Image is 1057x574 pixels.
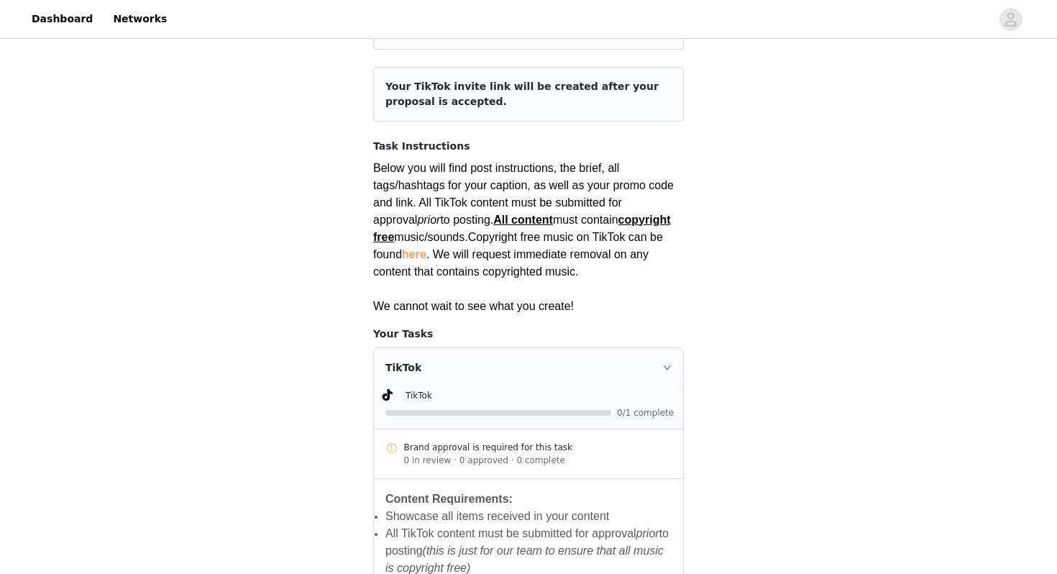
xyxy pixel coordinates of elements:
[373,214,671,243] span: must contain music/sounds.
[385,527,669,574] span: All TikTok content must be submitted for approval to posting
[493,214,553,226] span: All content
[373,139,684,154] h4: Task Instructions
[404,454,672,467] div: 0 in review · 0 approved · 0 complete
[385,493,513,505] strong: Content Requirements:
[385,510,609,522] span: Showcase all items received in your content
[385,81,659,107] span: Your TikTok invite link will be created after your proposal is accepted.
[406,391,432,401] span: TikTok
[385,545,664,574] em: (this is just for our team to ensure that all music is copyright free)
[373,231,663,260] span: Copyright free music on TikTok can be found
[617,409,674,417] span: 0/1 complete
[373,162,674,278] span: Below you will find post instructions, the brief, all tags/hashtags for your caption, as well as ...
[663,363,672,372] i: icon: right
[373,214,671,243] strong: copyright free
[23,3,101,35] a: Dashboard
[1004,8,1017,31] div: avatar
[373,327,684,342] h4: Your Tasks
[404,441,672,454] div: Brand approval is required for this task
[402,248,426,260] a: here
[104,3,175,35] a: Networks
[374,348,683,387] div: icon: rightTikTok
[373,300,574,312] span: We cannot wait to see what you create!
[417,214,440,226] em: prior
[636,527,659,539] em: prior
